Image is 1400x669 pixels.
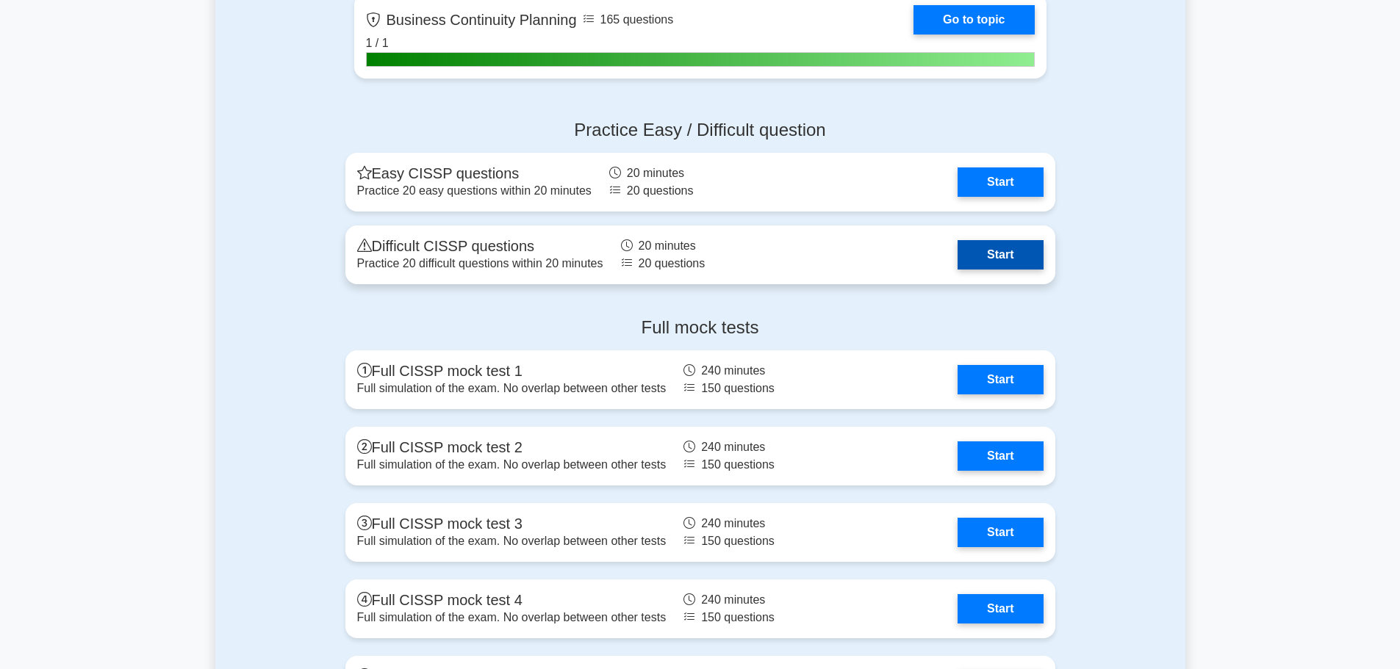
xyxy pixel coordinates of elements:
[345,120,1055,141] h4: Practice Easy / Difficult question
[913,5,1034,35] a: Go to topic
[958,167,1043,197] a: Start
[958,365,1043,394] a: Start
[345,317,1055,339] h4: Full mock tests
[958,441,1043,471] a: Start
[958,240,1043,270] a: Start
[958,594,1043,623] a: Start
[958,518,1043,547] a: Start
